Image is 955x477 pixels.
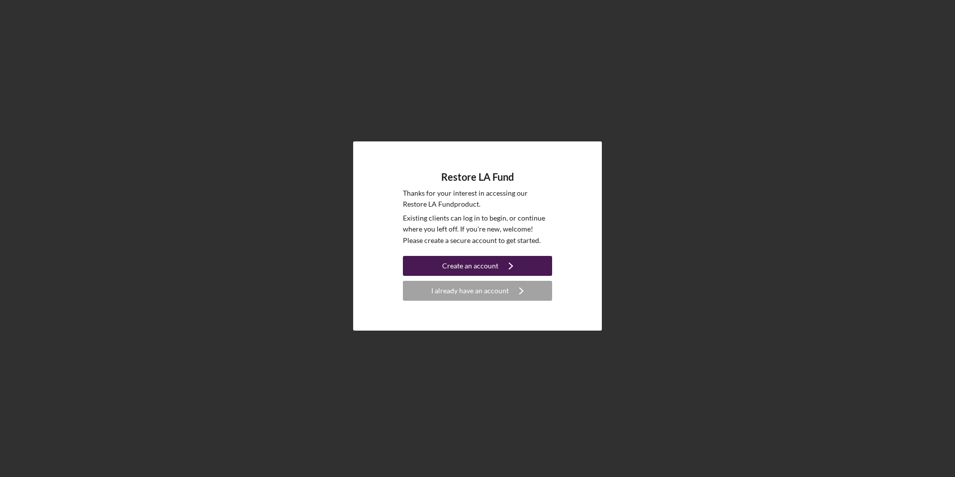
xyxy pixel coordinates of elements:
[431,281,509,301] div: I already have an account
[403,256,552,278] a: Create an account
[403,281,552,301] button: I already have an account
[442,256,498,276] div: Create an account
[441,171,514,183] h4: Restore LA Fund
[403,188,552,210] p: Thanks for your interest in accessing our Restore LA Fund product.
[403,256,552,276] button: Create an account
[403,213,552,246] p: Existing clients can log in to begin, or continue where you left off. If you're new, welcome! Ple...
